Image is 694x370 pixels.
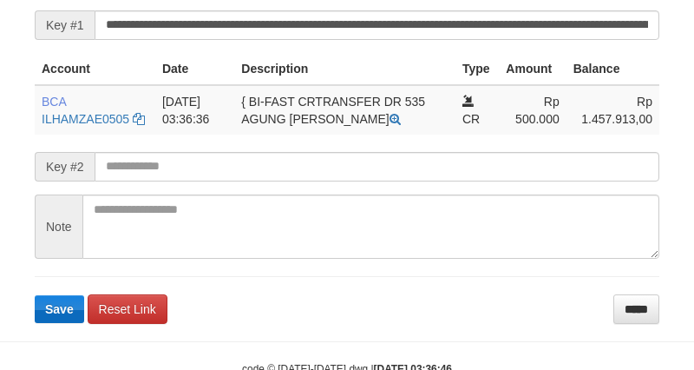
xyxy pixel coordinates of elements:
[566,53,659,85] th: Balance
[35,295,84,323] button: Save
[88,294,167,324] a: Reset Link
[45,302,74,316] span: Save
[566,85,659,135] td: Rp 1.457.913,00
[35,10,95,40] span: Key #1
[35,195,82,259] span: Note
[42,112,129,126] a: ILHAMZAE0505
[99,302,156,316] span: Reset Link
[234,53,455,85] th: Description
[35,152,95,182] span: Key #2
[234,85,455,135] td: { BI-FAST CRTRANSFER DR 535 AGUNG [PERSON_NAME]
[499,53,566,85] th: Amount
[499,85,566,135] td: Rp 500.000
[35,53,155,85] th: Account
[455,53,499,85] th: Type
[462,112,480,126] span: CR
[133,112,145,126] a: Copy ILHAMZAE0505 to clipboard
[155,85,234,135] td: [DATE] 03:36:36
[155,53,234,85] th: Date
[42,95,66,109] span: BCA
